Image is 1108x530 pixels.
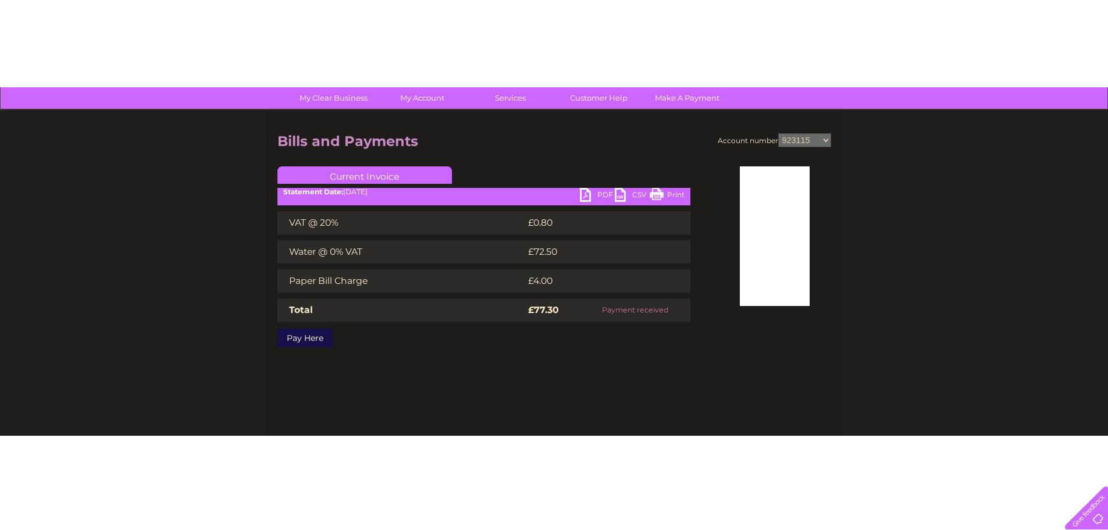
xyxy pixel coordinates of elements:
td: Water @ 0% VAT [277,240,525,264]
a: PDF [580,188,615,205]
a: My Account [374,87,470,109]
div: [DATE] [277,188,690,196]
td: £0.80 [525,211,664,234]
strong: Total [289,304,313,315]
div: Account number [718,133,831,147]
h2: Bills and Payments [277,133,831,155]
td: £72.50 [525,240,667,264]
strong: £77.30 [528,304,559,315]
td: Paper Bill Charge [277,269,525,293]
a: My Clear Business [286,87,382,109]
a: Current Invoice [277,166,452,184]
b: Statement Date: [283,187,343,196]
td: VAT @ 20% [277,211,525,234]
a: Print [650,188,685,205]
a: Services [462,87,558,109]
a: CSV [615,188,650,205]
td: Payment received [580,298,690,322]
td: £4.00 [525,269,664,293]
a: Make A Payment [639,87,735,109]
a: Pay Here [277,329,333,347]
a: Customer Help [551,87,647,109]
